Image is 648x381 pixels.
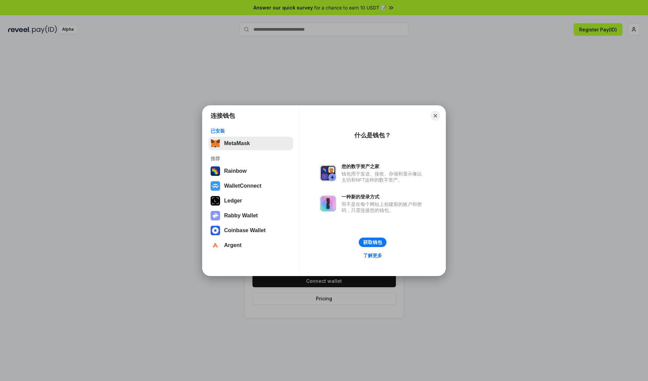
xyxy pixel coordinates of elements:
[363,252,382,258] div: 了解更多
[211,112,235,120] h1: 连接钱包
[224,227,266,234] div: Coinbase Wallet
[224,183,262,189] div: WalletConnect
[431,111,440,120] button: Close
[342,201,425,213] div: 而不是在每个网站上创建新的账户和密码，只需连接您的钱包。
[209,224,293,237] button: Coinbase Wallet
[211,226,220,235] img: svg+xml,%3Csvg%20width%3D%2228%22%20height%3D%2228%22%20viewBox%3D%220%200%2028%2028%22%20fill%3D...
[320,165,336,181] img: svg+xml,%3Csvg%20xmlns%3D%22http%3A%2F%2Fwww.w3.org%2F2000%2Fsvg%22%20fill%3D%22none%22%20viewBox...
[224,140,250,146] div: MetaMask
[211,156,291,162] div: 推荐
[211,241,220,250] img: svg+xml,%3Csvg%20width%3D%2228%22%20height%3D%2228%22%20viewBox%3D%220%200%2028%2028%22%20fill%3D...
[363,239,382,245] div: 获取钱包
[209,239,293,252] button: Argent
[211,128,291,134] div: 已安装
[211,181,220,191] img: svg+xml,%3Csvg%20width%3D%2228%22%20height%3D%2228%22%20viewBox%3D%220%200%2028%2028%22%20fill%3D...
[209,137,293,150] button: MetaMask
[359,251,386,260] a: 了解更多
[342,171,425,183] div: 钱包用于发送、接收、存储和显示像以太坊和NFT这样的数字资产。
[342,194,425,200] div: 一种新的登录方式
[224,242,242,248] div: Argent
[211,139,220,148] img: svg+xml,%3Csvg%20fill%3D%22none%22%20height%3D%2233%22%20viewBox%3D%220%200%2035%2033%22%20width%...
[354,131,391,139] div: 什么是钱包？
[209,209,293,222] button: Rabby Wallet
[211,166,220,176] img: svg+xml,%3Csvg%20width%3D%22120%22%20height%3D%22120%22%20viewBox%3D%220%200%20120%20120%22%20fil...
[209,194,293,208] button: Ledger
[342,163,425,169] div: 您的数字资产之家
[211,196,220,206] img: svg+xml,%3Csvg%20xmlns%3D%22http%3A%2F%2Fwww.w3.org%2F2000%2Fsvg%22%20width%3D%2228%22%20height%3...
[320,195,336,212] img: svg+xml,%3Csvg%20xmlns%3D%22http%3A%2F%2Fwww.w3.org%2F2000%2Fsvg%22%20fill%3D%22none%22%20viewBox...
[359,238,386,247] button: 获取钱包
[209,179,293,193] button: WalletConnect
[224,168,247,174] div: Rainbow
[224,198,242,204] div: Ledger
[211,211,220,220] img: svg+xml,%3Csvg%20xmlns%3D%22http%3A%2F%2Fwww.w3.org%2F2000%2Fsvg%22%20fill%3D%22none%22%20viewBox...
[209,164,293,178] button: Rainbow
[224,213,258,219] div: Rabby Wallet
